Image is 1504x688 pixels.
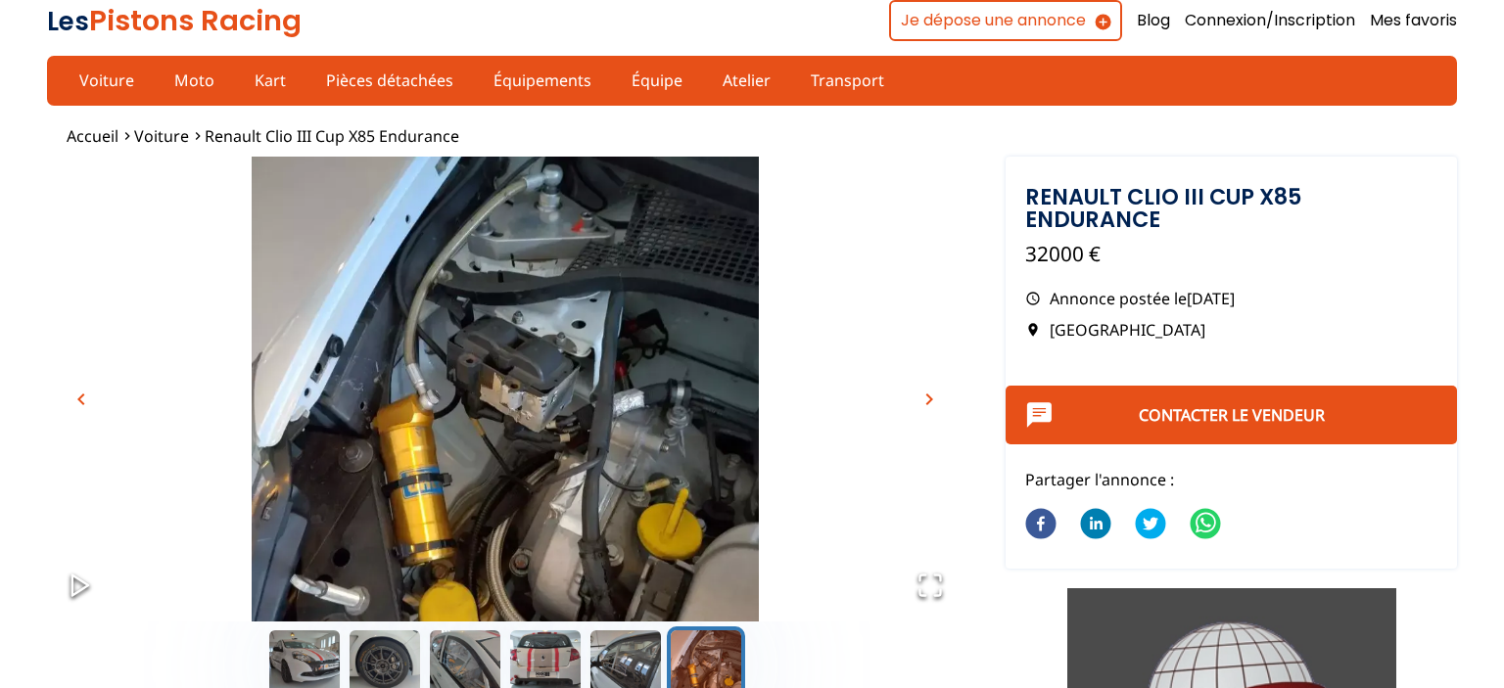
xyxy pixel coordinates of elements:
button: facebook [1025,495,1057,554]
button: chevron_left [67,385,96,414]
a: Transport [798,64,897,97]
span: Les [47,4,89,39]
button: chevron_right [915,385,944,414]
a: Kart [242,64,299,97]
a: Blog [1137,10,1170,31]
a: Renault Clio III Cup X85 Endurance [205,125,459,147]
p: 32000 € [1025,240,1437,268]
div: Go to Slide 6 [47,157,963,621]
p: Partager l'annonce : [1025,469,1437,490]
span: chevron_right [917,388,941,411]
button: whatsapp [1190,495,1221,554]
button: Contacter le vendeur [1006,386,1457,444]
button: linkedin [1080,495,1111,554]
a: LesPistons Racing [47,1,302,40]
a: Voiture [67,64,147,97]
a: Moto [162,64,227,97]
a: Pièces détachées [313,64,466,97]
button: Play or Pause Slideshow [47,552,114,621]
a: Contacter le vendeur [1139,404,1325,426]
a: Atelier [710,64,783,97]
button: Open Fullscreen [897,552,963,621]
span: chevron_left [70,388,93,411]
a: Équipements [481,64,604,97]
a: Équipe [619,64,695,97]
a: Mes favoris [1370,10,1457,31]
a: Voiture [134,125,189,147]
a: Connexion/Inscription [1185,10,1355,31]
img: image [47,157,963,665]
h1: Renault Clio III Cup X85 Endurance [1025,186,1437,230]
p: [GEOGRAPHIC_DATA] [1025,319,1437,341]
button: twitter [1135,495,1166,554]
a: Accueil [67,125,118,147]
p: Annonce postée le [DATE] [1025,288,1437,309]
